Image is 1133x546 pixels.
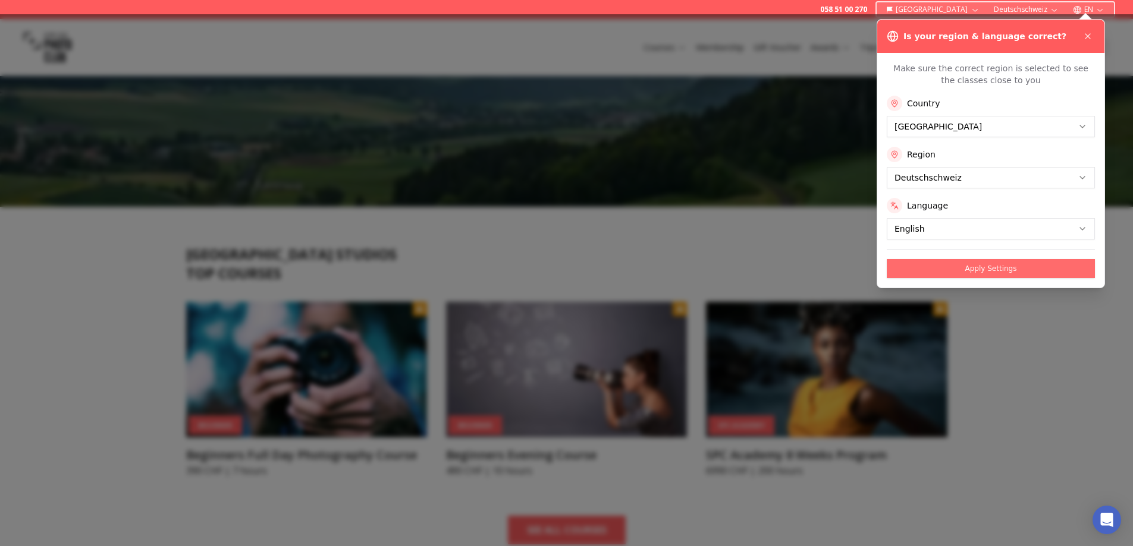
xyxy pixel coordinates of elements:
[907,97,940,109] label: Country
[1068,2,1109,17] button: EN
[881,2,984,17] button: [GEOGRAPHIC_DATA]
[907,200,948,212] label: Language
[989,2,1063,17] button: Deutschschweiz
[887,259,1095,278] button: Apply Settings
[887,62,1095,86] p: Make sure the correct region is selected to see the classes close to you
[1093,506,1121,534] div: Open Intercom Messenger
[903,30,1066,42] h3: Is your region & language correct?
[907,149,936,160] label: Region
[820,5,867,14] a: 058 51 00 270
